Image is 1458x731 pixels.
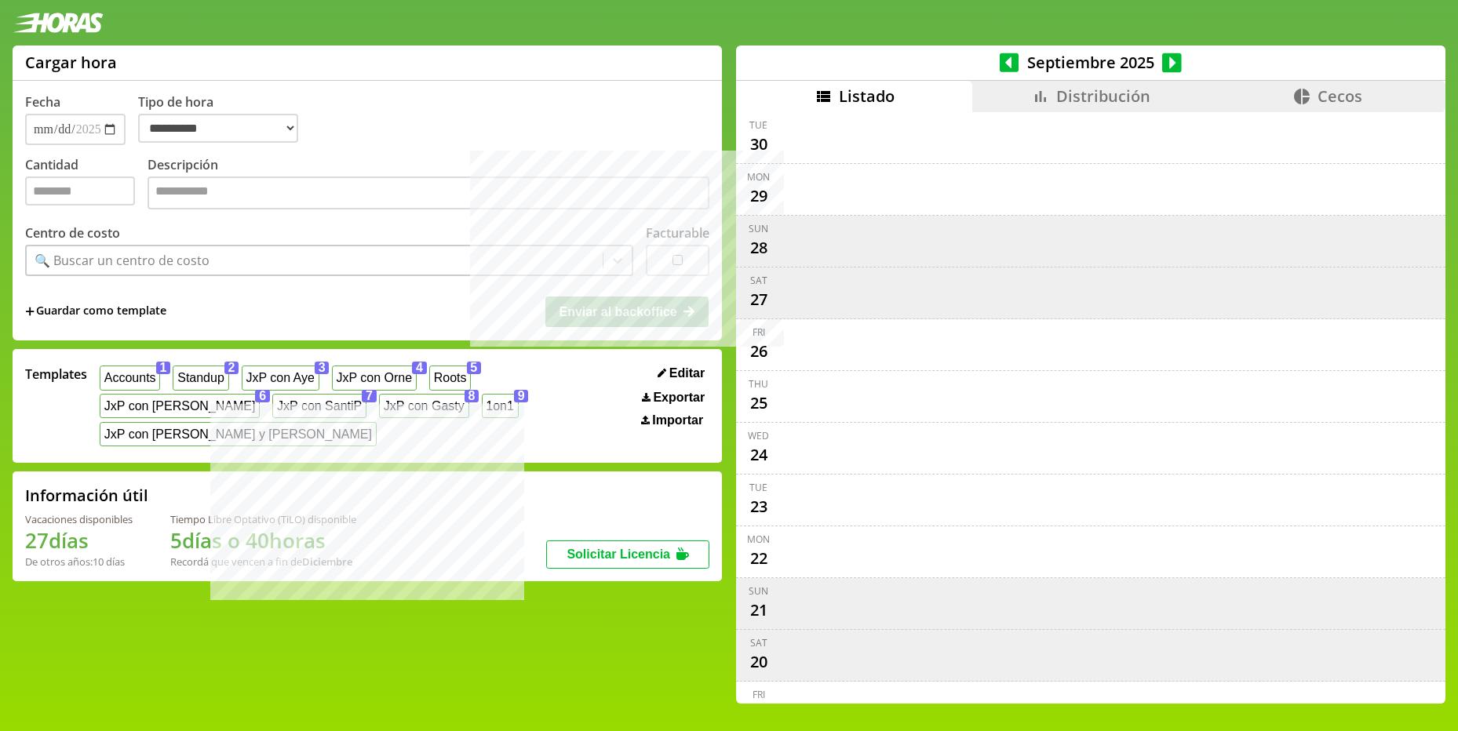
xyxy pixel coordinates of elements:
textarea: Descripción [148,176,709,209]
button: JxP con Orne4 [332,365,417,390]
span: Distribución [1056,85,1150,107]
button: Standup2 [173,365,228,390]
button: Accounts1 [100,365,160,390]
div: Mon [747,533,770,546]
label: Cantidad [25,156,148,213]
button: Roots5 [429,365,471,390]
button: JxP con [PERSON_NAME]6 [100,394,260,418]
input: Cantidad [25,176,135,205]
h1: 5 días o 40 horas [170,526,356,555]
div: Thu [749,377,768,391]
span: +Guardar como template [25,303,166,320]
b: Diciembre [302,555,352,569]
span: Septiembre 2025 [1019,52,1162,73]
div: Sun [749,222,768,235]
span: 8 [465,390,479,402]
button: Editar [653,365,709,381]
div: 27 [746,287,771,312]
label: Fecha [25,93,60,111]
label: Centro de costo [25,224,120,242]
span: 9 [514,390,529,402]
button: JxP con SantiP7 [272,394,366,418]
span: + [25,303,35,320]
div: Vacaciones disponibles [25,512,133,526]
div: 26 [746,339,771,364]
span: 1 [156,362,171,374]
div: Sat [750,636,767,649]
div: 21 [746,598,771,623]
button: Exportar [637,390,709,406]
span: 6 [255,390,270,402]
div: scrollable content [736,112,1445,701]
div: 23 [746,494,771,519]
span: Listado [839,85,895,107]
button: JxP con Aye3 [242,365,319,390]
h1: Cargar hora [25,52,117,73]
div: Tue [749,118,767,132]
div: 25 [746,391,771,416]
div: Fri [753,688,765,701]
span: Exportar [653,391,705,405]
label: Descripción [148,156,709,213]
img: logotipo [13,13,104,33]
div: 28 [746,235,771,260]
div: 24 [746,442,771,467]
span: 3 [315,362,330,374]
span: 5 [467,362,482,374]
div: Mon [747,170,770,184]
div: Tiempo Libre Optativo (TiLO) disponible [170,512,356,526]
h2: Información útil [25,485,148,506]
span: Editar [669,366,705,380]
div: 20 [746,649,771,675]
span: Templates [25,365,87,383]
div: 30 [746,132,771,157]
div: Fri [753,325,765,339]
label: Facturable [646,224,709,242]
button: 1on19 [482,394,519,418]
label: Tipo de hora [138,93,311,145]
select: Tipo de hora [138,114,298,143]
div: 🔍 Buscar un centro de costo [35,252,210,269]
button: JxP con [PERSON_NAME] y [PERSON_NAME] [100,422,377,446]
div: 29 [746,184,771,209]
span: Importar [652,413,703,427]
span: Cecos [1318,85,1362,107]
h1: 27 días [25,526,133,555]
div: Sat [750,274,767,287]
div: 22 [746,546,771,571]
div: Tue [749,481,767,494]
span: Solicitar Licencia [567,547,670,561]
button: Solicitar Licencia [546,540,709,569]
div: Recordá que vencen a fin de [170,555,356,569]
div: De otros años: 10 días [25,555,133,569]
span: 4 [412,362,427,374]
div: Sun [749,584,768,598]
button: JxP con Gasty8 [379,394,468,418]
span: 2 [224,362,239,374]
div: Wed [748,429,769,442]
span: 7 [362,390,377,402]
